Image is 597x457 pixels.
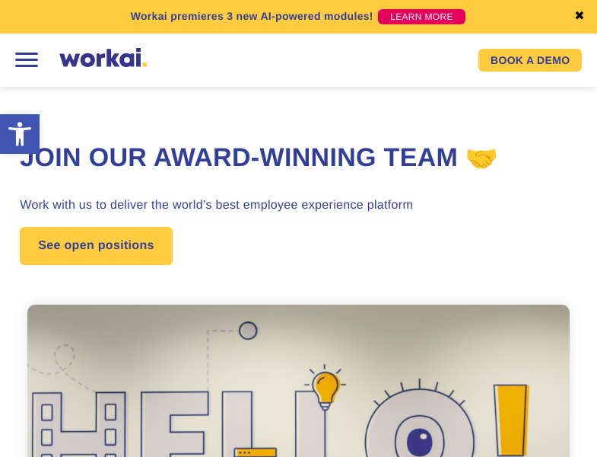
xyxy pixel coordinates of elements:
[131,8,373,24] p: Workai premieres 3 new AI-powered modules!
[378,9,465,24] a: LEARN MORE
[20,141,576,176] h1: Join our award-winning team 🤝
[20,227,172,265] a: See open positions
[478,49,582,72] a: BOOK A DEMO
[20,197,576,215] h3: Work with us to deliver the world’s best employee experience platform
[574,11,585,23] a: ✖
